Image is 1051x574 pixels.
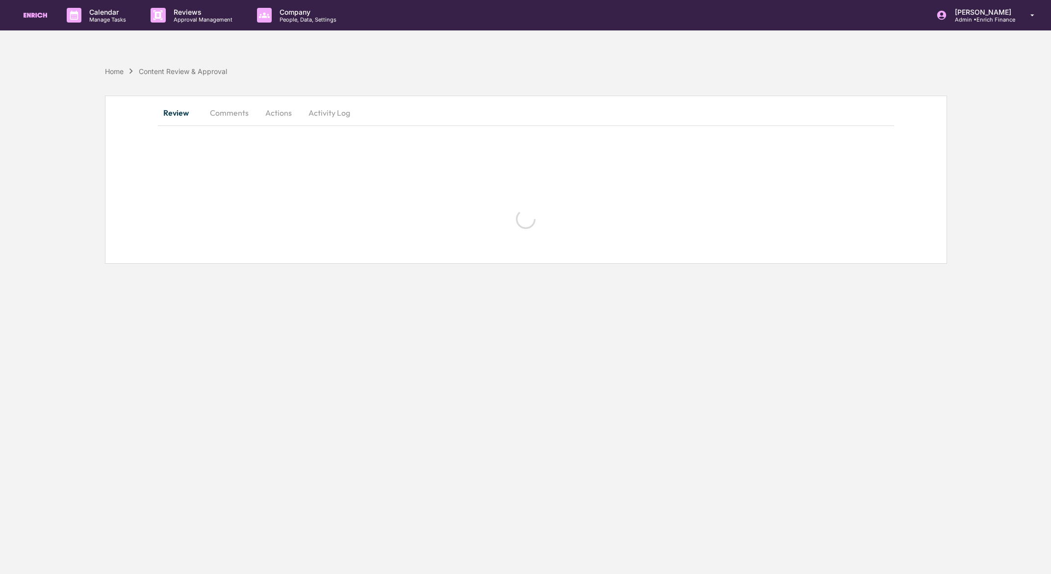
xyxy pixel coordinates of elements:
p: Company [272,8,341,16]
button: Actions [256,101,301,125]
div: secondary tabs example [158,101,894,125]
p: Manage Tasks [81,16,131,23]
div: Home [105,67,124,75]
img: logo [24,13,47,18]
p: Reviews [166,8,237,16]
p: [PERSON_NAME] [947,8,1016,16]
button: Review [158,101,202,125]
p: Approval Management [166,16,237,23]
div: Content Review & Approval [139,67,227,75]
button: Comments [202,101,256,125]
p: Admin • Enrich Finance [947,16,1016,23]
button: Activity Log [301,101,358,125]
p: Calendar [81,8,131,16]
p: People, Data, Settings [272,16,341,23]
